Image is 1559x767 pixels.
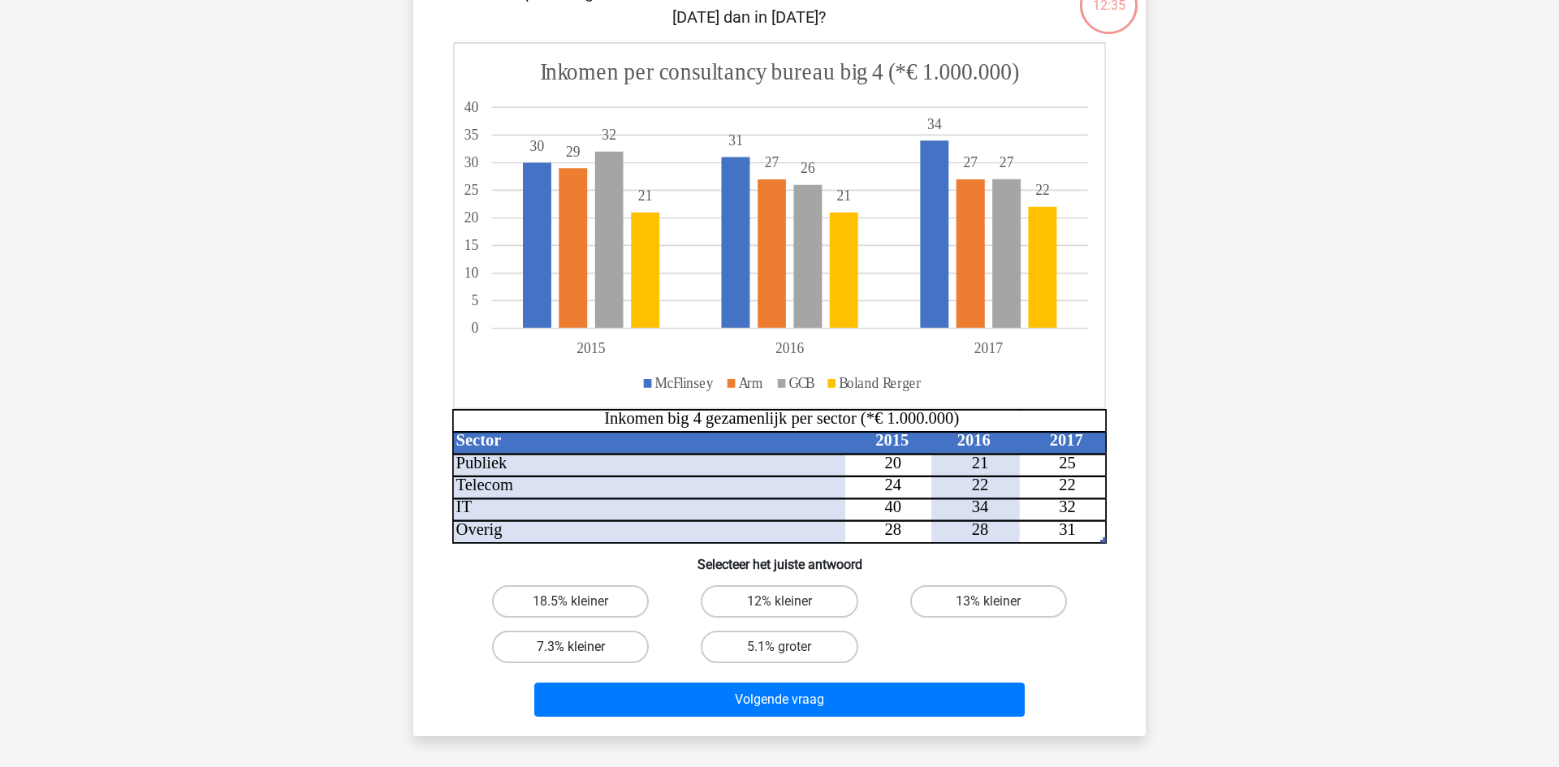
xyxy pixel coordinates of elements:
tspan: 24 [885,476,902,493]
tspan: GCB [789,374,815,391]
tspan: 21 [972,454,989,472]
tspan: 22 [1035,182,1050,199]
tspan: 2121 [638,187,851,205]
tspan: Overig [456,520,503,539]
tspan: Publiek [456,454,507,472]
tspan: 2727 [765,154,978,171]
tspan: Inkomen per consultancy bureau big 4 (*€ 1.000.000) [540,58,1019,86]
tspan: 25 [1059,454,1076,472]
tspan: 20 [464,209,479,226]
label: 7.3% kleiner [492,631,649,663]
tspan: 5 [472,292,479,309]
tspan: 10 [464,265,479,282]
tspan: Sector [456,431,502,449]
tspan: 35 [464,127,479,144]
tspan: 201520162017 [577,340,1003,357]
tspan: 30 [464,154,479,171]
tspan: McFlinsey [655,374,715,391]
tspan: 32 [1059,498,1076,516]
tspan: 31 [728,131,743,149]
tspan: 25 [464,182,479,199]
tspan: Telecom [456,476,513,493]
tspan: 2015 [875,431,909,449]
tspan: 22 [1059,476,1076,493]
tspan: 28 [972,520,989,538]
label: 12% kleiner [701,585,857,618]
tspan: 30 [530,137,545,154]
h6: Selecteer het juiste antwoord [439,544,1120,572]
tspan: 34 [927,115,942,132]
label: 18.5% kleiner [492,585,649,618]
tspan: 31 [1059,520,1076,538]
label: 5.1% groter [701,631,857,663]
tspan: 26 [801,159,815,176]
tspan: 29 [566,143,581,160]
tspan: 40 [885,498,902,516]
tspan: Inkomen big 4 gezamenlijk per sector (*€ 1.000.000) [604,409,959,428]
tspan: 0 [472,320,479,337]
tspan: 40 [464,98,479,115]
tspan: 27 [1000,154,1014,171]
tspan: Boland Rerger [839,374,921,391]
tspan: 2016 [957,431,991,449]
button: Volgende vraag [534,683,1026,717]
tspan: 15 [464,237,479,254]
tspan: IT [456,498,473,516]
tspan: Arm [739,374,763,391]
tspan: 32 [602,127,616,144]
tspan: 22 [972,476,989,493]
tspan: 20 [885,454,902,472]
label: 13% kleiner [910,585,1067,618]
tspan: 2017 [1050,431,1083,449]
tspan: 28 [885,520,902,538]
tspan: 34 [972,498,989,516]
